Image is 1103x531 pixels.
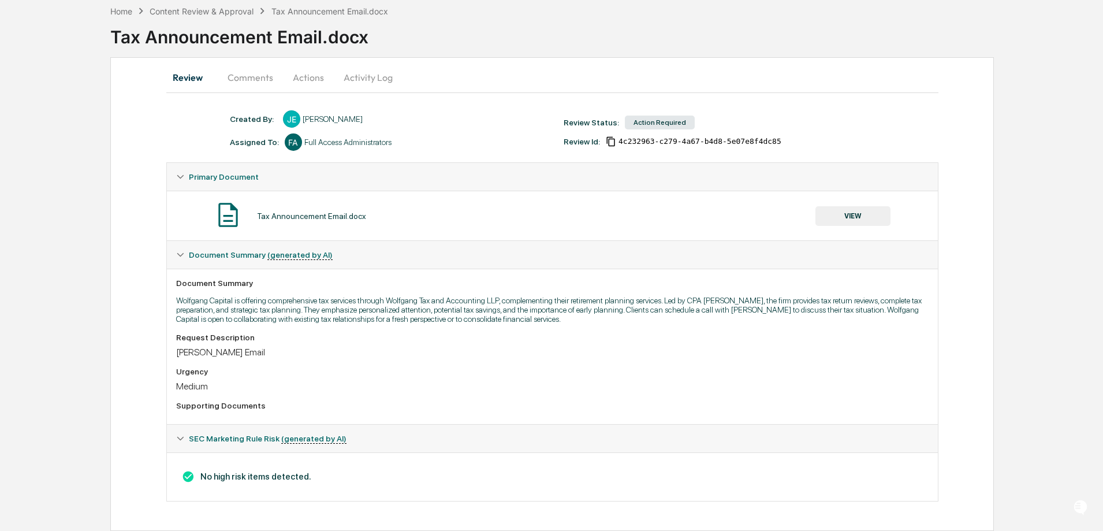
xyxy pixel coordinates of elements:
div: Created By: ‎ ‎ [230,114,277,124]
p: Wolfgang Capital is offering comprehensive tax services through Wolfgang Tax and Accounting LLP, ... [176,296,929,324]
div: Content Review & Approval [150,6,254,16]
div: Primary Document [167,191,938,240]
div: Tax Announcement Email.docx [110,17,1103,47]
div: Assigned To: [230,138,279,147]
div: Tax Announcement Email.docx [257,211,366,221]
div: Review Id: [564,137,600,146]
h3: No high risk items detected. [176,470,929,483]
span: Copy Id [606,136,616,147]
div: Document Summary [176,279,929,288]
div: [PERSON_NAME] [303,114,363,124]
div: Supporting Documents [176,401,929,410]
div: Urgency [176,367,929,376]
img: Document Icon [214,200,243,229]
div: FA [285,133,302,151]
button: VIEW [815,206,890,226]
div: Request Description [176,333,929,342]
div: Document Summary (generated by AI) [167,269,938,424]
div: Primary Document [167,163,938,191]
a: Powered byPylon [81,195,140,205]
button: Review [166,64,218,91]
div: Document Summary (generated by AI) [167,452,938,501]
div: JE [283,110,300,128]
div: Full Access Administrators [304,138,392,147]
iframe: Open customer support [1066,493,1097,524]
span: Primary Document [189,172,259,181]
div: Medium [176,381,929,392]
div: SEC Marketing Rule Risk (generated by AI) [167,425,938,452]
div: secondary tabs example [166,64,938,91]
span: Pylon [115,196,140,205]
div: Review Status: [564,118,619,127]
u: (generated by AI) [267,250,333,260]
button: Comments [218,64,282,91]
div: Home [110,6,132,16]
span: SEC Marketing Rule Risk [189,434,346,443]
button: Actions [282,64,334,91]
div: Tax Announcement Email.docx [271,6,388,16]
button: Activity Log [334,64,402,91]
u: (generated by AI) [281,434,346,444]
span: 4c232963-c279-4a67-b4d8-5e07e8f4dc85 [618,137,781,146]
div: Action Required [625,116,695,129]
div: [PERSON_NAME] Email [176,347,929,358]
div: Document Summary (generated by AI) [167,241,938,269]
span: Document Summary [189,250,333,259]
